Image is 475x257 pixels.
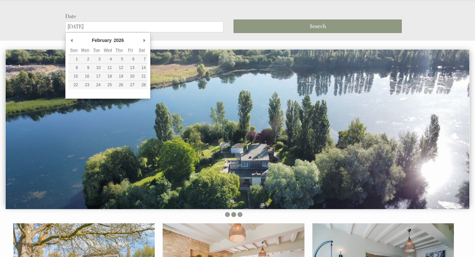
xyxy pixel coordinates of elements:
[104,48,112,53] abbr: Wednesday
[139,48,145,53] abbr: Saturday
[93,48,100,53] abbr: Tuesday
[70,48,78,53] abbr: Sunday
[125,81,136,89] button: 27
[112,35,125,45] div: 2026
[136,72,147,81] button: 21
[128,48,133,53] abbr: Friday
[68,64,79,72] button: 8
[68,72,79,81] button: 15
[79,81,91,89] button: 23
[68,81,79,89] button: 22
[91,72,102,81] button: 17
[65,14,223,20] label: Date
[113,81,125,89] button: 26
[141,35,147,45] button: Next Month
[68,55,79,63] button: 1
[79,72,91,81] button: 16
[91,64,102,72] button: 10
[68,35,75,45] button: Previous Month
[91,81,102,89] button: 24
[102,81,113,89] button: 25
[125,64,136,72] button: 13
[310,23,326,29] span: Search
[113,64,125,72] button: 12
[136,81,147,89] button: 28
[113,55,125,63] button: 5
[125,55,136,63] button: 6
[125,72,136,81] button: 20
[65,21,223,32] input: Arrival Date
[102,64,113,72] button: 11
[136,55,147,63] button: 7
[115,48,123,53] abbr: Thursday
[79,55,91,63] button: 2
[91,35,112,45] div: February
[136,64,147,72] button: 14
[113,72,125,81] button: 19
[81,48,89,53] abbr: Monday
[79,64,91,72] button: 9
[234,19,402,33] button: Search
[102,72,113,81] button: 18
[91,55,102,63] button: 3
[102,55,113,63] button: 4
